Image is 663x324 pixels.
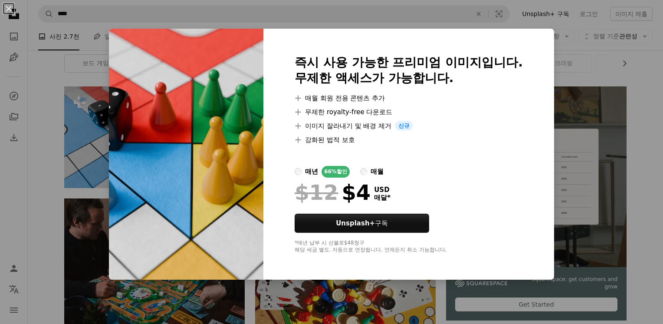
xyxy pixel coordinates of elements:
span: $12 [295,181,338,204]
li: 강화된 법적 보호 [295,135,523,145]
img: premium_photo-1718879381673-32a65784d27c [109,29,263,280]
li: 이미지 잘라내기 및 배경 제거 [295,121,523,131]
strong: Unsplash+ [336,219,375,227]
li: 매월 회원 전용 콘텐츠 추가 [295,93,523,103]
div: $4 [295,181,371,204]
div: 66% 할인 [322,166,350,178]
input: 매년66%할인 [295,168,302,175]
li: 무제한 royalty-free 다운로드 [295,107,523,117]
div: 매년 [305,166,318,177]
button: Unsplash+구독 [295,214,429,233]
input: 매월 [360,168,367,175]
div: 매월 [371,166,384,177]
span: 신규 [395,121,413,131]
h2: 즉시 사용 가능한 프리미엄 이미지입니다. 무제한 액세스가 가능합니다. [295,55,523,86]
div: *매년 납부 시 선불로 $48 청구 해당 세금 별도. 자동으로 연장됩니다. 언제든지 취소 가능합니다. [295,240,523,254]
span: USD [374,186,391,194]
